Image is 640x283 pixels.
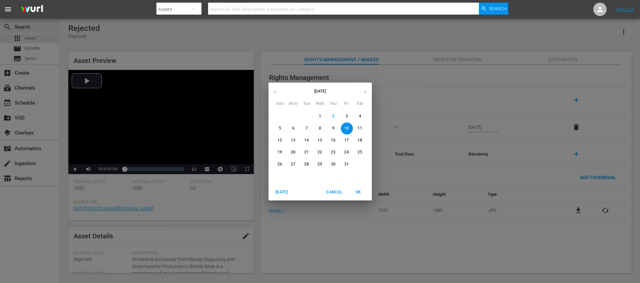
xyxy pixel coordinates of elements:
[279,126,281,131] p: 5
[324,187,345,198] button: Cancel
[328,146,340,158] button: 23
[301,146,313,158] button: 21
[304,149,309,155] p: 21
[344,126,349,131] p: 10
[16,2,48,17] img: ans4CAIJ8jUAAAAAAAAAAAAAAAAAAAAAAAAgQb4GAAAAAAAAAAAAAAAAAAAAAAAAJMjXAAAAAAAAAAAAAAAAAAAAAAAAgAT5G...
[291,161,295,167] p: 27
[331,161,336,167] p: 30
[314,101,326,107] span: Wed
[351,189,367,196] span: OK
[317,149,322,155] p: 22
[291,138,295,143] p: 13
[281,88,359,94] p: [DATE]
[328,123,340,135] button: 9
[305,126,308,131] p: 7
[341,135,353,146] button: 17
[271,187,292,198] button: [DATE]
[328,101,340,107] span: Thu
[301,158,313,170] button: 28
[328,135,340,146] button: 16
[354,135,366,146] button: 18
[326,189,342,196] span: Cancel
[341,123,353,135] button: 10
[287,146,299,158] button: 20
[274,135,286,146] button: 12
[301,101,313,107] span: Tue
[277,161,282,167] p: 26
[348,187,369,198] button: OK
[354,101,366,107] span: Sat
[358,126,362,131] p: 11
[4,5,12,13] span: menu
[344,138,349,143] p: 17
[328,158,340,170] button: 30
[358,149,362,155] p: 25
[287,123,299,135] button: 6
[331,149,336,155] p: 23
[277,149,282,155] p: 19
[344,149,349,155] p: 24
[489,3,507,15] span: Search
[274,189,290,196] span: [DATE]
[314,123,326,135] button: 8
[332,114,335,119] p: 2
[314,158,326,170] button: 29
[344,161,349,167] p: 31
[354,123,366,135] button: 11
[346,114,348,119] p: 3
[314,111,326,123] button: 1
[274,146,286,158] button: 19
[287,135,299,146] button: 13
[331,138,336,143] p: 16
[274,101,286,107] span: Sun
[304,161,309,167] p: 28
[341,111,353,123] button: 3
[354,111,366,123] button: 4
[319,114,321,119] p: 1
[317,138,322,143] p: 15
[301,135,313,146] button: 14
[292,126,294,131] p: 6
[354,146,366,158] button: 25
[287,158,299,170] button: 27
[341,101,353,107] span: Fri
[314,135,326,146] button: 15
[304,138,309,143] p: 14
[332,126,335,131] p: 9
[359,114,361,119] p: 4
[616,7,634,12] a: Sign Out
[287,101,299,107] span: Mon
[319,126,321,131] p: 8
[277,138,282,143] p: 12
[291,149,295,155] p: 20
[341,146,353,158] button: 24
[358,138,362,143] p: 18
[274,158,286,170] button: 26
[314,146,326,158] button: 22
[317,161,322,167] p: 29
[328,111,340,123] button: 2
[274,123,286,135] button: 5
[301,123,313,135] button: 7
[341,158,353,170] button: 31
